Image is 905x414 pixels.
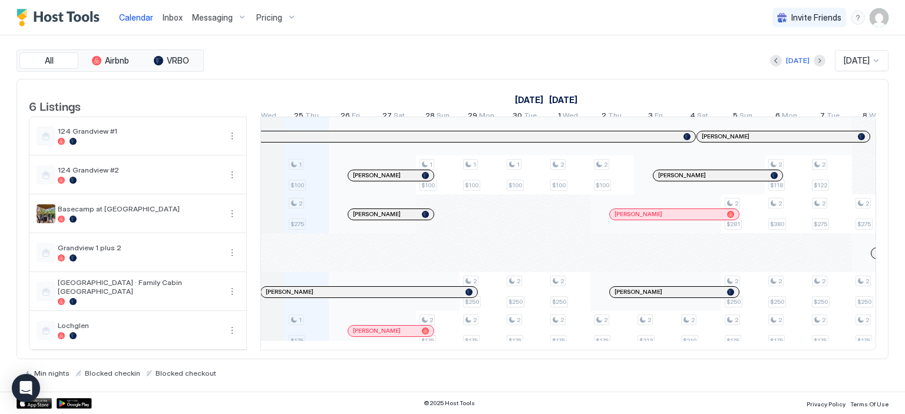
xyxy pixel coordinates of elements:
[702,133,749,140] span: [PERSON_NAME]
[473,316,477,324] span: 2
[58,127,220,135] span: 124 Grandview #1
[473,161,476,168] span: 1
[786,55,810,66] div: [DATE]
[608,111,622,123] span: Thu
[517,316,520,324] span: 2
[510,108,540,125] a: September 30, 2025
[546,91,580,108] a: October 1, 2025
[468,111,477,123] span: 29
[421,181,435,189] span: $100
[479,111,494,123] span: Mon
[352,111,360,123] span: Fri
[602,111,606,123] span: 2
[615,288,662,296] span: [PERSON_NAME]
[225,129,239,143] button: More options
[778,316,782,324] span: 2
[58,278,220,296] span: [GEOGRAPHIC_DATA] · Family Cabin [GEOGRAPHIC_DATA]
[726,337,739,345] span: $175
[305,111,319,123] span: Thu
[555,108,581,125] a: October 1, 2025
[16,9,105,27] a: Host Tools Logo
[225,207,239,221] div: menu
[866,277,869,285] span: 2
[870,8,889,27] div: User profile
[645,108,666,125] a: October 3, 2025
[726,298,741,306] span: $250
[517,161,520,168] span: 1
[225,207,239,221] button: More options
[508,337,521,345] span: $175
[338,108,363,125] a: September 26, 2025
[353,210,401,218] span: [PERSON_NAME]
[770,55,782,67] button: Previous month
[735,200,738,207] span: 2
[225,284,239,299] button: More options
[775,111,780,123] span: 6
[735,277,738,285] span: 2
[860,108,887,125] a: October 8, 2025
[246,108,279,125] a: September 24, 2025
[733,111,738,123] span: 5
[726,220,740,228] span: $281
[560,277,564,285] span: 2
[822,200,825,207] span: 2
[16,49,204,72] div: tab-group
[422,108,452,125] a: September 28, 2025
[782,111,797,123] span: Mon
[560,316,564,324] span: 2
[814,220,827,228] span: $275
[857,220,871,228] span: $275
[225,284,239,299] div: menu
[57,398,92,409] div: Google Play Store
[290,181,304,189] span: $100
[382,111,392,123] span: 27
[814,55,825,67] button: Next month
[465,181,478,189] span: $100
[851,11,865,25] div: menu
[697,111,708,123] span: Sat
[425,111,435,123] span: 28
[857,298,871,306] span: $250
[517,277,520,285] span: 2
[16,398,52,409] a: App Store
[225,323,239,337] button: More options
[299,316,302,324] span: 1
[119,11,153,24] a: Calendar
[379,108,408,125] a: September 27, 2025
[225,323,239,337] div: menu
[844,55,870,66] span: [DATE]
[770,298,784,306] span: $250
[683,337,696,345] span: $219
[105,55,129,66] span: Airbnb
[770,181,783,189] span: $118
[857,337,870,345] span: $175
[290,220,304,228] span: $275
[294,111,303,123] span: 25
[648,316,651,324] span: 2
[225,129,239,143] div: menu
[512,91,546,108] a: September 10, 2025
[639,337,653,345] span: $213
[827,111,840,123] span: Tue
[58,321,220,330] span: Lochglen
[822,277,825,285] span: 2
[34,369,70,377] span: Min nights
[12,374,40,402] div: Open Intercom Messenger
[866,316,869,324] span: 2
[869,111,884,123] span: Wed
[394,111,405,123] span: Sat
[58,243,220,252] span: Grandview 1 plus 2
[261,111,276,123] span: Wed
[558,111,561,123] span: 1
[353,327,401,334] span: [PERSON_NAME]
[156,369,216,377] span: Blocked checkout
[655,111,663,123] span: Fri
[473,277,477,285] span: 2
[465,108,497,125] a: September 29, 2025
[691,316,695,324] span: 2
[299,200,302,207] span: 2
[648,111,653,123] span: 3
[225,168,239,182] div: menu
